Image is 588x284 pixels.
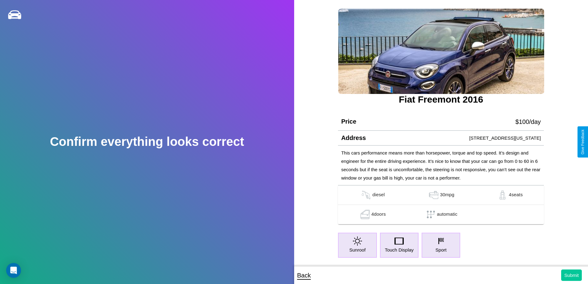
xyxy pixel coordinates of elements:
p: Touch Display [385,246,414,254]
p: automatic [437,210,457,219]
p: [STREET_ADDRESS][US_STATE] [469,134,541,142]
p: 4 seats [509,190,523,200]
p: Sport [436,246,447,254]
p: $ 100 /day [515,116,541,127]
p: 4 doors [371,210,386,219]
p: Sunroof [349,246,366,254]
h3: Fiat Freemont 2016 [338,94,544,105]
h4: Price [341,118,356,125]
p: diesel [372,190,385,200]
table: simple table [338,185,544,224]
div: Open Intercom Messenger [6,263,21,278]
button: Submit [561,269,582,281]
h2: Confirm everything looks correct [50,135,244,149]
p: This cars performance means more than horsepower, torque and top speed. It’s design and engineer ... [341,149,541,182]
h4: Address [341,134,366,142]
img: gas [496,190,509,200]
div: Give Feedback [581,129,585,155]
p: Back [297,270,311,281]
p: 30 mpg [440,190,454,200]
img: gas [360,190,372,200]
img: gas [427,190,440,200]
img: gas [359,210,371,219]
